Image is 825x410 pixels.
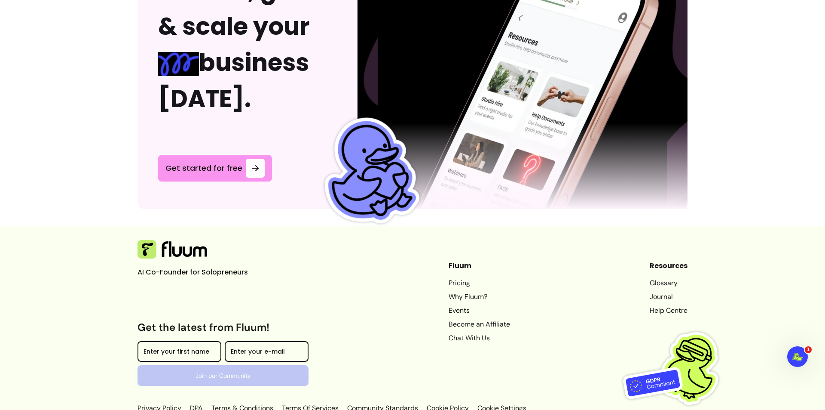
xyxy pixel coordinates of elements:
[449,292,510,302] a: Why Fluum?
[449,261,510,271] header: Fluum
[650,292,687,302] a: Journal
[144,349,215,358] input: Enter your first name
[449,333,510,343] a: Chat With Us
[787,346,808,367] iframe: Intercom live chat
[137,267,266,277] p: AI Co-Founder for Solopreneurs
[449,278,510,288] a: Pricing
[650,261,687,271] header: Resources
[158,52,199,76] img: spring Blue
[231,349,302,358] input: Enter your e-mail
[305,108,432,235] img: Fluum Duck sticker
[650,305,687,316] a: Help Centre
[805,346,812,353] span: 1
[137,321,309,334] h3: Get the latest from Fluum!
[449,319,510,330] a: Become an Affiliate
[158,155,272,182] a: Get started for free
[137,240,207,259] img: Fluum Logo
[449,305,510,316] a: Events
[650,278,687,288] a: Glossary
[165,162,242,174] span: Get started for free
